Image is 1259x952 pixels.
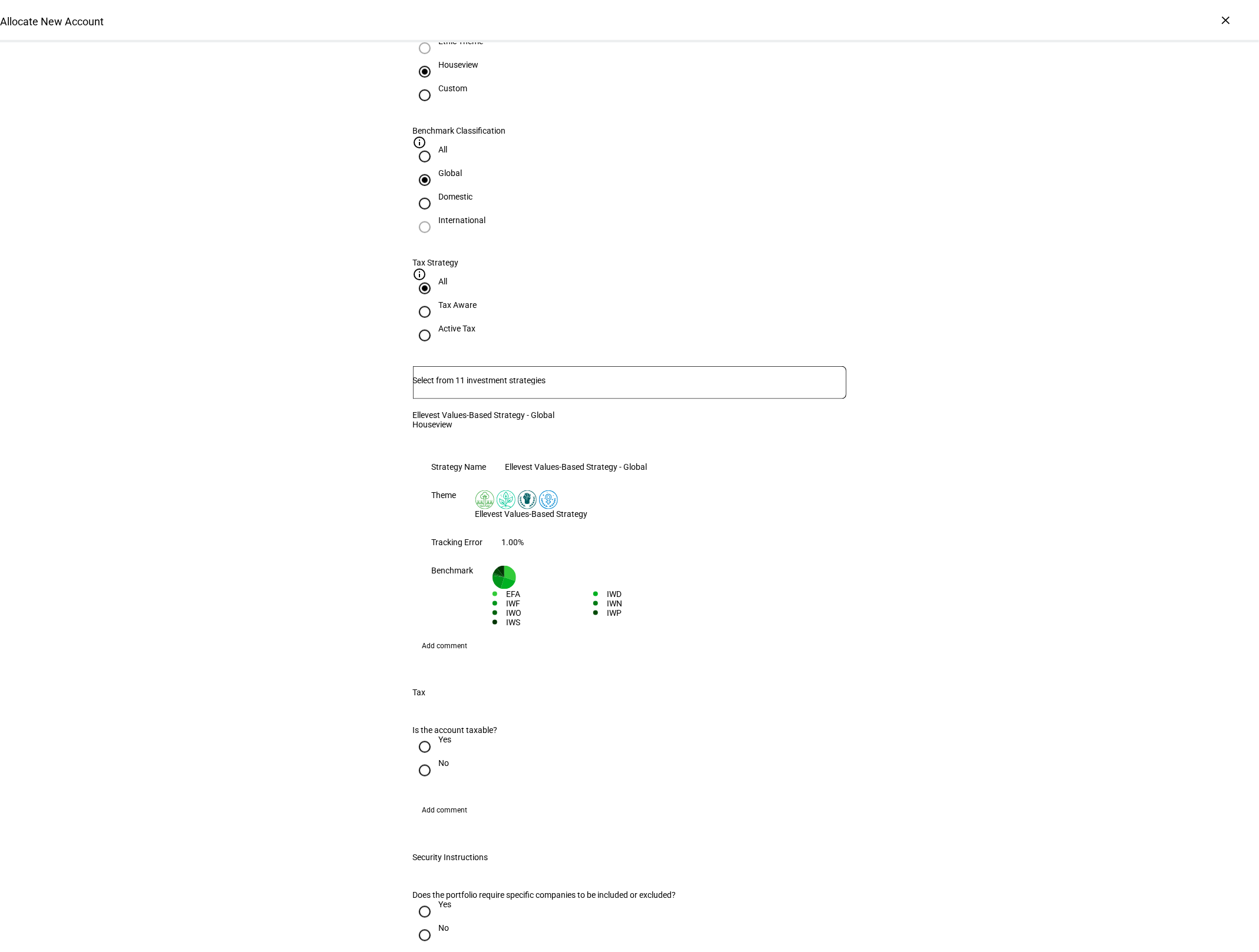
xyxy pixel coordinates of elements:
div: Ellevest Values-Based Strategy - Global [413,410,847,420]
div: Is the account taxable? [413,726,716,735]
input: Number [413,376,847,385]
div: Does the portfolio require specific companies to be included or excluded? [413,891,716,900]
img: womensRights.colored.svg [539,490,558,509]
div: Benchmark Classification [413,126,847,135]
div: All [439,145,448,154]
div: Custom [439,84,468,93]
img: racialJustice.colored.svg [518,490,537,509]
span: Add comment [422,636,468,655]
div: Strategy Name [432,462,487,472]
span: Add comment [422,801,468,820]
div: Houseview [439,60,479,69]
div: Tracking Error [432,538,483,547]
div: Global [439,168,462,178]
div: Tax Aware [439,300,477,310]
div: IWF [507,599,593,608]
img: climateChange.colored.svg [497,490,516,509]
div: All [439,277,448,286]
plt-strategy-filter-column-header: Tax Strategy [413,258,847,277]
div: × [1217,11,1235,29]
div: Active Tax [439,324,476,333]
div: Yes [439,900,452,910]
div: No [439,759,450,768]
img: deforestation.colored.svg [475,490,494,509]
div: IWO [507,608,593,618]
div: IWP [607,608,694,618]
div: IWD [607,589,694,599]
div: Tax Strategy [413,258,847,267]
div: Tax [413,688,426,698]
plt-strategy-filter-column-header: Benchmark Classification [413,126,847,145]
div: No [439,924,450,933]
div: Houseview [413,420,847,429]
div: Ellevest Values-Based Strategy - Global [505,462,647,472]
div: Ellevest Values-Based Strategy [475,509,588,519]
div: 1.00% [502,538,524,547]
div: IWS [507,618,593,627]
mat-icon: info_outline [413,135,427,150]
div: Yes [439,735,452,745]
div: IWN [607,599,694,608]
div: EFA [507,589,593,599]
button: Add comment [413,801,477,820]
button: Add comment [413,636,477,655]
mat-icon: info_outline [413,267,427,281]
div: Theme [432,490,457,500]
div: Security Instructions [413,853,488,863]
div: Benchmark [432,566,474,575]
div: Domestic [439,192,473,201]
